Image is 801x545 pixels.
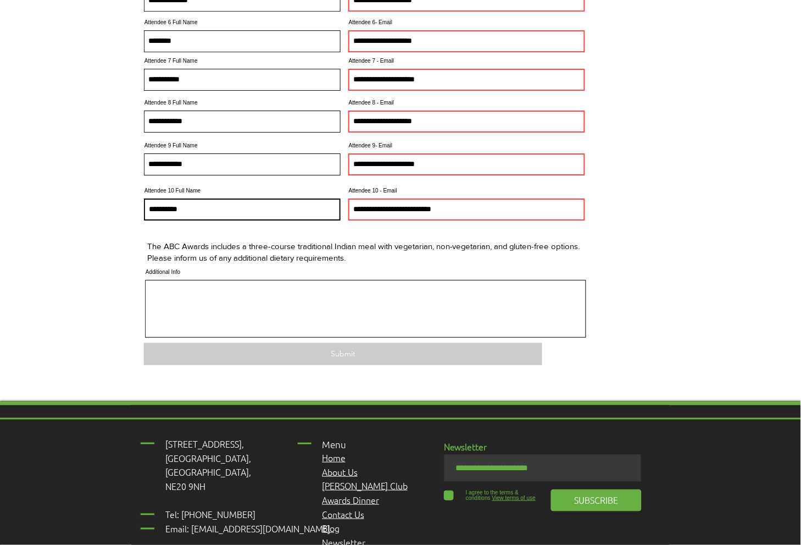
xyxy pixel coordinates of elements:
[322,466,358,478] a: About Us
[165,452,251,464] span: [GEOGRAPHIC_DATA],
[331,349,355,360] span: Submit
[322,480,408,492] a: [PERSON_NAME] Club
[348,100,585,106] label: Attendee 8 - Email
[144,100,341,106] label: Attendee 8 Full Name
[322,522,340,534] a: Blog
[551,489,642,511] button: SUBSCRIBE
[348,58,585,64] label: Attendee 7 - Email
[144,58,341,64] label: Attendee 7 Full Name
[147,240,582,263] p: The ABC Awards includes a three-course traditional Indian meal with vegetarian, non-vegetarian, a...
[466,489,519,501] span: I agree to the terms & conditions
[444,441,487,453] span: Newsletter
[348,143,585,148] label: Attendee 9- Email
[165,466,251,478] span: [GEOGRAPHIC_DATA],
[575,494,619,506] span: SUBSCRIBE
[348,188,585,194] label: Attendee 10 - Email
[322,494,379,506] a: Awards Dinner
[165,508,330,535] span: Tel: [PHONE_NUMBER] Email: [EMAIL_ADDRESS][DOMAIN_NAME]
[165,438,244,450] span: [STREET_ADDRESS],
[492,495,536,501] span: View terms of use
[322,438,346,450] span: Menu
[144,188,341,194] label: Attendee 10 Full Name
[144,343,542,365] button: Submit
[144,20,341,25] label: Attendee 6 Full Name
[322,452,346,464] a: Home
[144,143,341,148] label: Attendee 9 Full Name
[145,269,586,275] label: Additional Info
[322,508,364,520] a: Contact Us
[348,20,585,25] label: Attendee 6- Email
[491,495,536,501] a: View terms of use
[165,480,205,492] span: NE20 9NH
